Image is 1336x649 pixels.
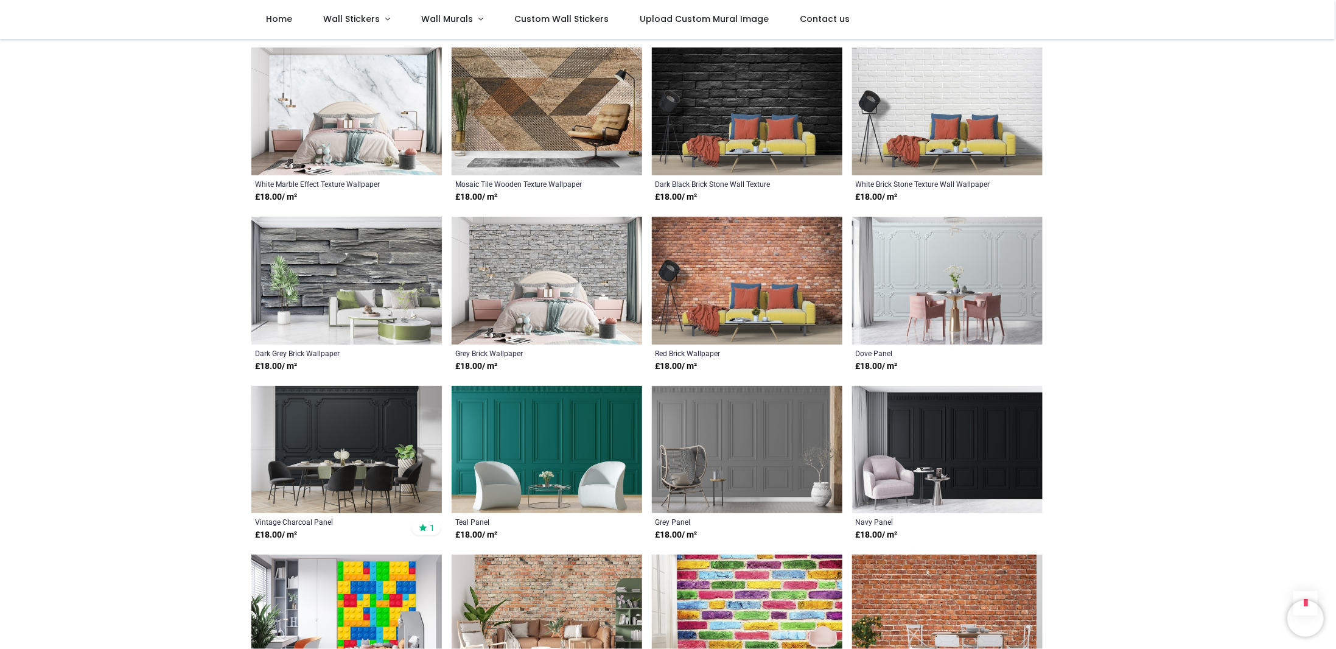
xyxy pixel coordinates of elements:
[656,360,698,373] strong: £ 18.00 / m²
[514,13,609,25] span: Custom Wall Stickers
[452,47,642,175] img: Mosaic Tile Wooden Texture Wall Mural Wallpaper
[255,517,402,527] a: Vintage Charcoal Panel
[455,348,602,358] a: Grey Brick Wallpaper
[455,191,497,203] strong: £ 18.00 / m²
[856,529,898,541] strong: £ 18.00 / m²
[255,360,297,373] strong: £ 18.00 / m²
[856,191,898,203] strong: £ 18.00 / m²
[455,360,497,373] strong: £ 18.00 / m²
[640,13,769,25] span: Upload Custom Mural Image
[255,348,402,358] a: Dark Grey Brick Wallpaper
[652,386,842,514] img: Grey Panel Wall Mural
[452,217,642,345] img: Grey Brick Wall Mural Wallpaper
[421,13,473,25] span: Wall Murals
[656,191,698,203] strong: £ 18.00 / m²
[255,179,402,189] a: White Marble Effect Texture Wallpaper
[652,217,842,345] img: Red Brick Wall Mural Wallpaper
[656,348,802,358] a: Red Brick Wallpaper
[856,348,1002,358] a: Dove Panel
[652,47,842,175] img: Dark Black Brick Stone Wall Texture Wall Mural Wallpaper
[656,529,698,541] strong: £ 18.00 / m²
[856,179,1002,189] a: White Brick Stone Texture Wall Wallpaper
[800,13,850,25] span: Contact us
[323,13,380,25] span: Wall Stickers
[255,191,297,203] strong: £ 18.00 / m²
[251,217,442,345] img: Dark Grey Brick Wall Mural Wallpaper
[255,529,297,541] strong: £ 18.00 / m²
[852,47,1043,175] img: White Brick Stone Texture Wall Wall Mural Wallpaper
[656,179,802,189] a: Dark Black Brick Stone Wall Texture Wallpaper
[1287,600,1324,637] iframe: Brevo live chat
[251,47,442,175] img: White Marble Effect Texture Wall Mural Wallpaper
[852,386,1043,514] img: Navy Panel Wall Mural
[452,386,642,514] img: Teal Panel Wall Mural
[430,522,435,533] span: 1
[266,13,292,25] span: Home
[856,517,1002,527] a: Navy Panel
[251,386,442,514] img: Vintage Charcoal Panel Wall Mural
[455,517,602,527] a: Teal Panel
[852,217,1043,345] img: Dove Panel Wall Mural
[455,529,497,541] strong: £ 18.00 / m²
[455,179,602,189] a: Mosaic Tile Wooden Texture Wallpaper
[656,517,802,527] a: Grey Panel
[856,360,898,373] strong: £ 18.00 / m²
